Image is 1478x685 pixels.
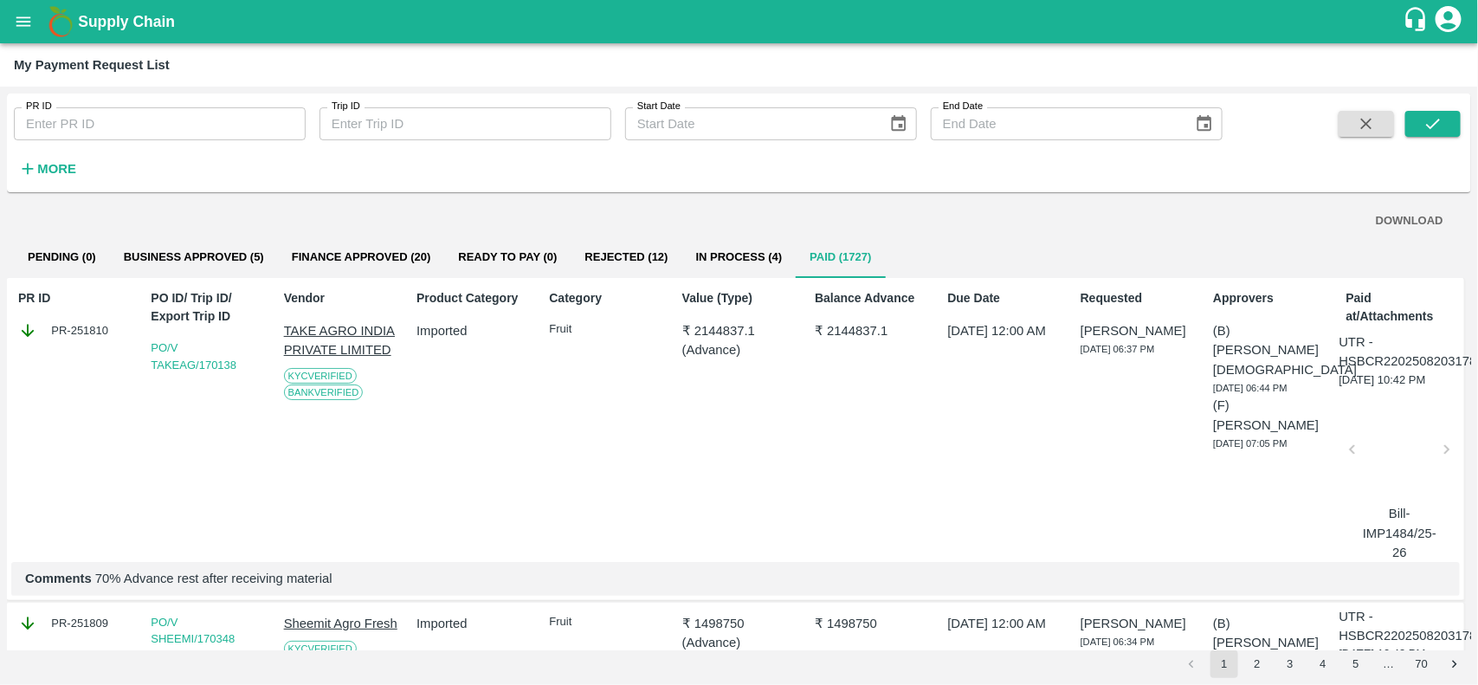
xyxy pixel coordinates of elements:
[1213,614,1326,672] p: (B) [PERSON_NAME][DEMOGRAPHIC_DATA]
[1081,344,1155,354] span: [DATE] 06:37 PM
[332,100,360,113] label: Trip ID
[1403,6,1433,37] div: customer-support
[1213,321,1326,379] p: (B) [PERSON_NAME][DEMOGRAPHIC_DATA]
[625,107,875,140] input: Start Date
[682,340,796,359] p: ( Advance )
[1210,650,1238,678] button: page 1
[1346,289,1460,326] p: Paid at/Attachments
[284,289,397,307] p: Vendor
[1339,333,1460,562] div: [DATE] 10:42 PM
[796,236,885,278] button: Paid (1727)
[1081,289,1194,307] p: Requested
[151,289,264,326] p: PO ID/ Trip ID/ Export Trip ID
[682,614,796,633] p: ₹ 1498750
[1213,289,1326,307] p: Approvers
[444,236,571,278] button: Ready To Pay (0)
[151,341,236,372] a: PO/V TAKEAG/170138
[882,107,915,140] button: Choose date
[278,236,445,278] button: Finance Approved (20)
[1081,637,1155,647] span: [DATE] 06:34 PM
[1342,650,1370,678] button: Go to page 5
[78,13,175,30] b: Supply Chain
[284,614,397,633] p: Sheemit Agro Fresh
[815,321,928,340] p: ₹ 2144837.1
[1408,650,1436,678] button: Go to page 70
[284,385,364,400] span: Bank Verified
[18,614,132,633] div: PR-251809
[637,100,681,113] label: Start Date
[319,107,611,140] input: Enter Trip ID
[815,614,928,633] p: ₹ 1498750
[682,321,796,340] p: ₹ 2144837.1
[948,321,1062,340] p: [DATE] 12:00 AM
[1369,206,1450,236] button: DOWNLOAD
[948,614,1062,633] p: [DATE] 12:00 AM
[14,154,81,184] button: More
[151,616,235,646] a: PO/V SHEEMI/170348
[1309,650,1337,678] button: Go to page 4
[549,289,662,307] p: Category
[931,107,1181,140] input: End Date
[25,569,1446,588] p: 70% Advance rest after receiving material
[416,289,530,307] p: Product Category
[25,572,92,585] b: Comments
[14,107,306,140] input: Enter PR ID
[682,236,797,278] button: In Process (4)
[1081,321,1194,340] p: [PERSON_NAME]
[1276,650,1304,678] button: Go to page 3
[416,321,530,340] p: Imported
[78,10,1403,34] a: Supply Chain
[1441,650,1468,678] button: Go to next page
[416,614,530,633] p: Imported
[943,100,983,113] label: End Date
[1175,650,1471,678] nav: pagination navigation
[14,236,110,278] button: Pending (0)
[1081,614,1194,633] p: [PERSON_NAME]
[1360,504,1440,562] p: Bill-IMP1484/25-26
[284,321,397,360] p: TAKE AGRO INDIA PRIVATE LIMITED
[571,236,682,278] button: Rejected (12)
[1243,650,1271,678] button: Go to page 2
[14,54,170,76] div: My Payment Request List
[1433,3,1464,40] div: account of current user
[1213,396,1326,435] p: (F) [PERSON_NAME]
[948,289,1062,307] p: Due Date
[549,321,662,338] p: Fruit
[284,641,357,656] span: KYC Verified
[37,162,76,176] strong: More
[682,289,796,307] p: Value (Type)
[3,2,43,42] button: open drawer
[18,321,132,340] div: PR-251810
[682,633,796,652] p: ( Advance )
[1375,656,1403,673] div: …
[110,236,278,278] button: Business Approved (5)
[1213,438,1288,449] span: [DATE] 07:05 PM
[549,614,662,630] p: Fruit
[815,289,928,307] p: Balance Advance
[43,4,78,39] img: logo
[18,289,132,307] p: PR ID
[1188,107,1221,140] button: Choose date
[1213,383,1288,393] span: [DATE] 06:44 PM
[26,100,52,113] label: PR ID
[284,368,357,384] span: KYC Verified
